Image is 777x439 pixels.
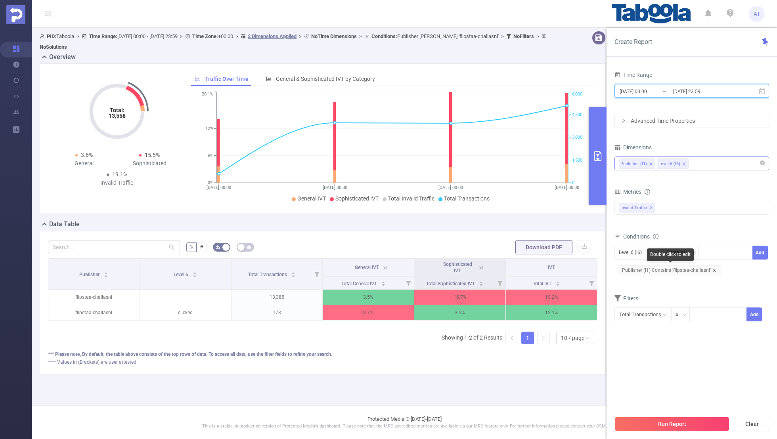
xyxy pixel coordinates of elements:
[297,33,304,39] span: >
[248,33,297,39] u: 2 Dimensions Applied
[109,107,124,113] tspan: Total:
[572,92,582,97] tspan: 6,000
[291,271,296,276] div: Sort
[735,417,769,431] button: Clear
[202,92,213,97] tspan: 20.1%
[49,52,76,62] h2: Overview
[48,305,140,320] p: flipstaa-challasnl
[192,271,197,276] div: Sort
[614,72,652,78] span: Time Range
[506,305,597,320] p: 12.1%
[291,271,295,273] i: icon: caret-up
[174,272,189,277] span: Level 6
[505,332,518,344] li: Previous Page
[618,265,721,275] span: Publisher (l1) Contains 'flipstaa-challasnl'
[266,76,272,82] i: icon: bar-chart
[676,308,684,321] div: ≥
[74,33,82,39] span: >
[341,281,378,286] span: Total General IVT
[200,244,203,250] span: #
[513,33,534,39] b: No Filters
[494,277,505,289] i: Filter menu
[479,283,484,285] i: icon: caret-down
[443,261,472,273] span: Sophisticated IVT
[193,271,197,273] i: icon: caret-up
[614,417,729,431] button: Run Report
[323,290,414,305] p: 3.5%
[291,274,295,277] i: icon: caret-down
[561,332,584,344] div: 10 / page
[247,244,251,249] i: icon: table
[216,244,220,249] i: icon: bg-colors
[537,332,550,344] li: Next Page
[189,244,193,250] span: %
[6,5,25,24] img: Protected Media
[232,290,323,305] p: 13,385
[645,189,650,195] i: icon: info-circle
[614,38,652,46] span: Create Report
[117,159,183,168] div: Sophisticated
[381,283,385,285] i: icon: caret-down
[682,312,687,318] i: icon: down
[653,234,658,239] i: icon: info-circle
[371,33,397,39] b: Conditions :
[572,135,582,140] tspan: 3,000
[103,271,108,276] div: Sort
[178,33,185,39] span: >
[614,144,652,151] span: Dimensions
[140,305,231,320] p: clicked
[682,162,686,167] i: icon: close
[357,33,364,39] span: >
[48,240,180,253] input: Search...
[666,246,691,259] div: Contains
[555,280,560,282] i: icon: caret-up
[276,76,375,82] span: General & Sophisticated IVT by Category
[335,195,379,202] span: Sophisticated IVT
[208,153,213,158] tspan: 6%
[426,281,476,286] span: Total Sophisticated IVT
[232,305,323,320] p: 173
[586,277,597,289] i: Filter menu
[84,179,150,187] div: Invalid Traffic
[89,33,117,39] b: Time Range:
[534,33,542,39] span: >
[649,162,653,167] i: icon: close
[322,185,347,190] tspan: [DATE] 00:00
[746,307,762,321] button: Add
[658,159,680,169] div: Level 6 (l6)
[205,126,213,131] tspan: 12%
[40,44,67,50] b: No Solutions
[572,180,574,185] tspan: 0
[40,34,47,39] i: icon: user
[48,290,140,305] p: flipstaa-challasnl
[619,158,655,169] li: Publisher (l1)
[619,86,683,97] input: Start date
[195,76,200,82] i: icon: line-chart
[48,351,597,358] div: *** Please note, By default, the table above consists of the top rows of data. To access all data...
[479,280,484,282] i: icon: caret-up
[555,280,560,285] div: Sort
[233,33,241,39] span: >
[506,290,597,305] p: 19.2%
[691,250,696,256] i: icon: down
[541,336,546,340] i: icon: right
[32,405,777,439] footer: Protected Media © [DATE]-[DATE]
[47,33,56,39] b: PID:
[79,272,101,277] span: Publisher
[650,203,653,213] span: ✕
[381,280,386,285] div: Sort
[388,195,434,202] span: Total Invalid Traffic
[623,233,658,240] span: Conditions
[297,195,326,202] span: General IVT
[444,195,490,202] span: Total Transactions
[555,185,579,190] tspan: [DATE] 00:00
[52,423,757,430] p: This is a stable, in production version of Protected Media's dashboard. Please note that the MRC ...
[572,158,582,163] tspan: 1,500
[672,86,737,97] input: End date
[192,33,218,39] b: Time Zone:
[499,33,506,39] span: >
[614,295,638,302] span: Filters
[621,118,626,123] i: icon: right
[403,277,414,289] i: Filter menu
[104,274,108,277] i: icon: caret-down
